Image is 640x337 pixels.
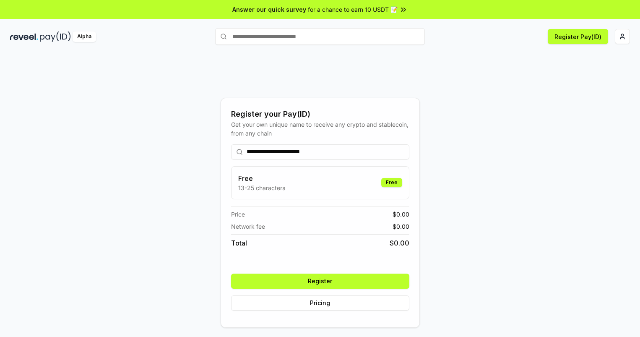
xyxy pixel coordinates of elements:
[238,183,285,192] p: 13-25 characters
[73,31,96,42] div: Alpha
[231,238,247,248] span: Total
[548,29,608,44] button: Register Pay(ID)
[231,295,409,311] button: Pricing
[231,108,409,120] div: Register your Pay(ID)
[231,274,409,289] button: Register
[231,210,245,219] span: Price
[238,173,285,183] h3: Free
[393,222,409,231] span: $ 0.00
[232,5,306,14] span: Answer our quick survey
[10,31,38,42] img: reveel_dark
[308,5,398,14] span: for a chance to earn 10 USDT 📝
[381,178,402,187] div: Free
[393,210,409,219] span: $ 0.00
[40,31,71,42] img: pay_id
[231,120,409,138] div: Get your own unique name to receive any crypto and stablecoin, from any chain
[390,238,409,248] span: $ 0.00
[231,222,265,231] span: Network fee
